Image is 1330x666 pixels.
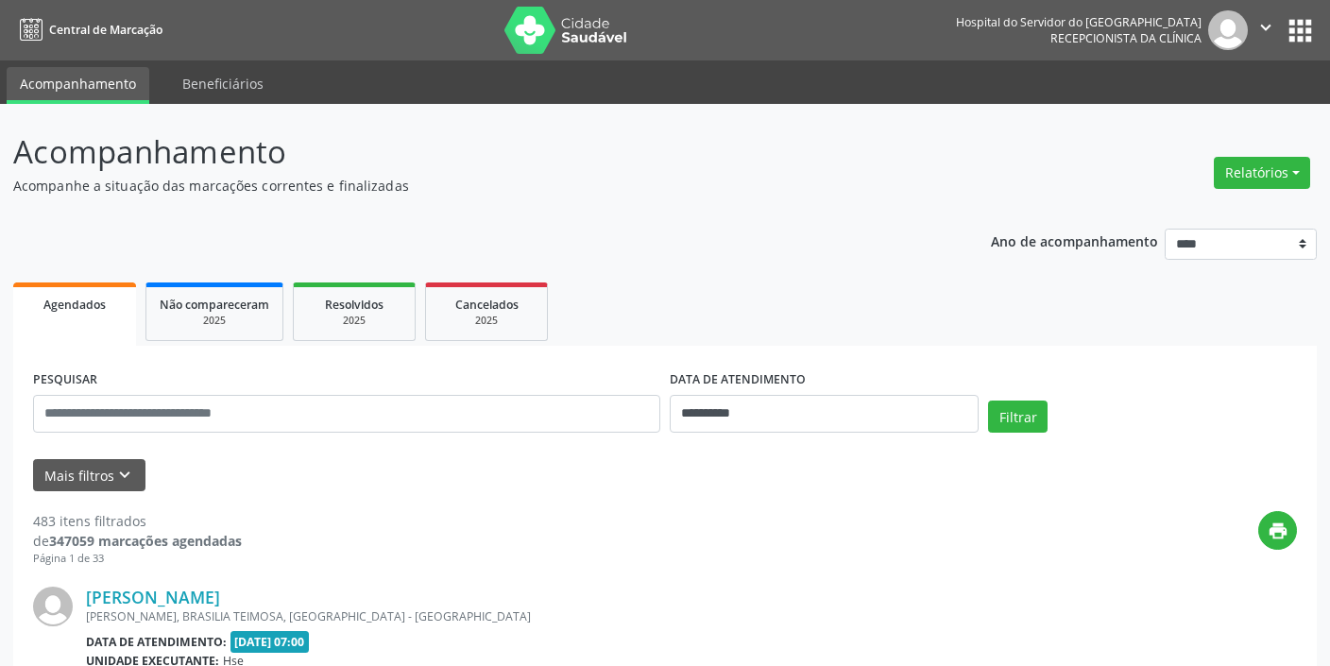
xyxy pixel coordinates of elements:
a: [PERSON_NAME] [86,587,220,607]
div: Página 1 de 33 [33,551,242,567]
span: Agendados [43,297,106,313]
button:  [1248,10,1284,50]
strong: 347059 marcações agendadas [49,532,242,550]
p: Acompanhamento [13,128,926,176]
button: print [1258,511,1297,550]
button: apps [1284,14,1317,47]
div: 2025 [160,314,269,328]
a: Beneficiários [169,67,277,100]
span: Central de Marcação [49,22,162,38]
a: Central de Marcação [13,14,162,45]
b: Data de atendimento: [86,634,227,650]
button: Filtrar [988,401,1048,433]
p: Acompanhe a situação das marcações correntes e finalizadas [13,176,926,196]
div: Hospital do Servidor do [GEOGRAPHIC_DATA] [956,14,1202,30]
div: 2025 [439,314,534,328]
span: Recepcionista da clínica [1050,30,1202,46]
button: Relatórios [1214,157,1310,189]
i: print [1268,521,1288,541]
span: [DATE] 07:00 [230,631,310,653]
div: de [33,531,242,551]
span: Resolvidos [325,297,384,313]
div: 483 itens filtrados [33,511,242,531]
label: DATA DE ATENDIMENTO [670,366,806,395]
a: Acompanhamento [7,67,149,104]
img: img [1208,10,1248,50]
i: keyboard_arrow_down [114,465,135,486]
div: [PERSON_NAME], BRASILIA TEIMOSA, [GEOGRAPHIC_DATA] - [GEOGRAPHIC_DATA] [86,608,1014,624]
span: Cancelados [455,297,519,313]
i:  [1255,17,1276,38]
p: Ano de acompanhamento [991,229,1158,252]
div: 2025 [307,314,401,328]
img: img [33,587,73,626]
span: Não compareceram [160,297,269,313]
label: PESQUISAR [33,366,97,395]
button: Mais filtroskeyboard_arrow_down [33,459,145,492]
